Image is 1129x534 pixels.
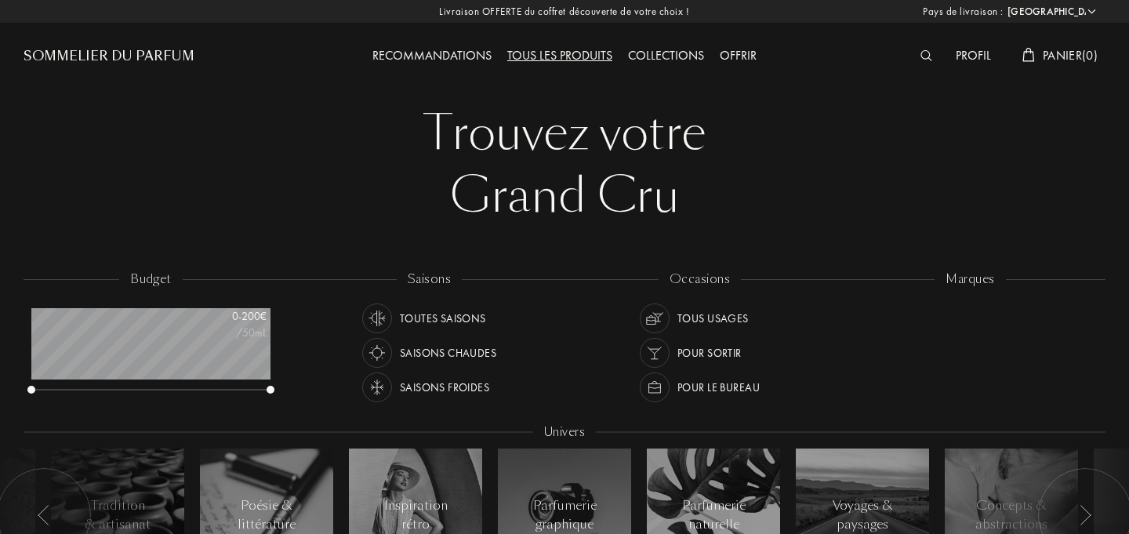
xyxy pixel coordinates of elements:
div: Profil [948,46,999,67]
div: 0 - 200 € [188,308,267,325]
a: Sommelier du Parfum [24,47,194,66]
div: Univers [533,423,596,441]
div: Poésie & littérature [234,496,300,534]
a: Collections [620,47,712,64]
div: Offrir [712,46,764,67]
div: Voyages & paysages [830,496,896,534]
a: Recommandations [365,47,499,64]
div: saisons [397,271,462,289]
div: Inspiration rétro [383,496,449,534]
div: Parfumerie graphique [532,496,598,534]
img: usage_occasion_party_white.svg [644,342,666,364]
div: occasions [659,271,741,289]
img: usage_occasion_work_white.svg [644,376,666,398]
div: marques [935,271,1005,289]
div: Tous usages [677,303,749,333]
div: Trouvez votre [35,102,1094,165]
div: budget [119,271,183,289]
div: Parfumerie naturelle [681,496,747,534]
div: Pour le bureau [677,372,760,402]
img: usage_season_cold_white.svg [366,376,388,398]
div: /50mL [188,325,267,341]
img: arr_left.svg [38,505,50,525]
div: Pour sortir [677,338,742,368]
div: Collections [620,46,712,67]
img: usage_season_average_white.svg [366,307,388,329]
img: cart_white.svg [1022,48,1035,62]
img: usage_occasion_all_white.svg [644,307,666,329]
div: Grand Cru [35,165,1094,227]
img: usage_season_hot_white.svg [366,342,388,364]
img: arr_left.svg [1079,505,1091,525]
div: Toutes saisons [400,303,486,333]
a: Tous les produits [499,47,620,64]
span: Panier ( 0 ) [1043,47,1098,64]
div: Recommandations [365,46,499,67]
div: Saisons chaudes [400,338,496,368]
img: search_icn_white.svg [920,50,932,61]
div: Tous les produits [499,46,620,67]
a: Profil [948,47,999,64]
div: Saisons froides [400,372,489,402]
span: Pays de livraison : [923,4,1004,20]
a: Offrir [712,47,764,64]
